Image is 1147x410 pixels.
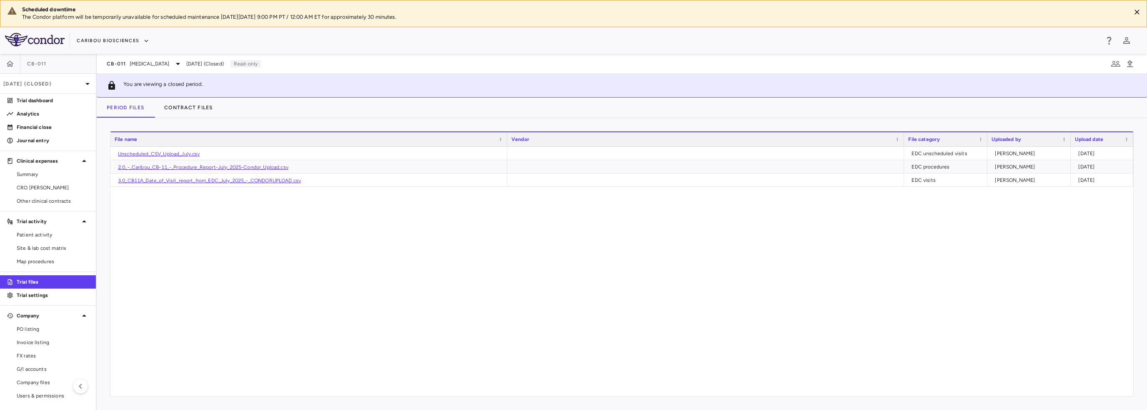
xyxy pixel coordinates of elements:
div: EDC unscheduled visits [912,147,983,160]
span: Vendor [511,136,529,142]
p: Trial settings [17,292,89,299]
p: The Condor platform will be temporarily unavailable for scheduled maintenance [DATE][DATE] 9:00 P... [22,13,1124,21]
span: CB-011 [107,60,126,67]
p: Trial files [17,278,89,286]
span: Users & permissions [17,392,89,400]
p: Clinical expenses [17,157,79,165]
span: [MEDICAL_DATA] [130,60,170,68]
div: EDC procedures [912,160,983,174]
div: [DATE] [1078,147,1129,160]
span: File category [908,136,940,142]
span: Map procedures [17,258,89,265]
div: [PERSON_NAME] [995,147,1067,160]
span: CRO [PERSON_NAME] [17,184,89,191]
span: Summary [17,171,89,178]
div: Scheduled downtime [22,6,1124,13]
div: EDC visits [912,174,983,187]
button: Close [1131,6,1143,18]
span: PO listing [17,325,89,333]
p: Financial close [17,123,89,131]
img: logo-full-SnFGN8VE.png [5,33,65,46]
button: Period Files [97,98,154,118]
span: Company files [17,379,89,386]
span: Upload date [1075,136,1103,142]
a: 2.0_-_Caribou_CB-11_-_Procedure_Report-July_2025-Condor_Upload.csv [118,164,288,170]
a: 3.0_CB11A_Date_of_Visit_report_from_EDC_July_2025_-_CONDORUPLOAD.csv [118,178,301,184]
button: Caribou Biosciences [77,34,149,48]
button: Contract Files [154,98,223,118]
span: G/l accounts [17,365,89,373]
p: Trial dashboard [17,97,89,104]
p: Company [17,312,79,319]
span: Invoice listing [17,339,89,346]
span: Other clinical contracts [17,197,89,205]
p: Read-only [230,60,261,68]
span: Uploaded by [992,136,1021,142]
p: [DATE] (Closed) [3,80,83,88]
p: Journal entry [17,137,89,144]
span: FX rates [17,352,89,360]
div: [PERSON_NAME] [995,160,1067,174]
p: Trial activity [17,218,79,225]
span: [DATE] (Closed) [186,60,224,68]
div: [PERSON_NAME] [995,174,1067,187]
p: You are viewing a closed period. [123,80,203,91]
div: [DATE] [1078,160,1129,174]
span: Site & lab cost matrix [17,244,89,252]
p: Analytics [17,110,89,118]
div: [DATE] [1078,174,1129,187]
span: File name [115,136,137,142]
span: CB-011 [27,60,47,67]
a: Unscheduled_CSV_Upload_July.csv [118,151,200,157]
span: Patient activity [17,231,89,239]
